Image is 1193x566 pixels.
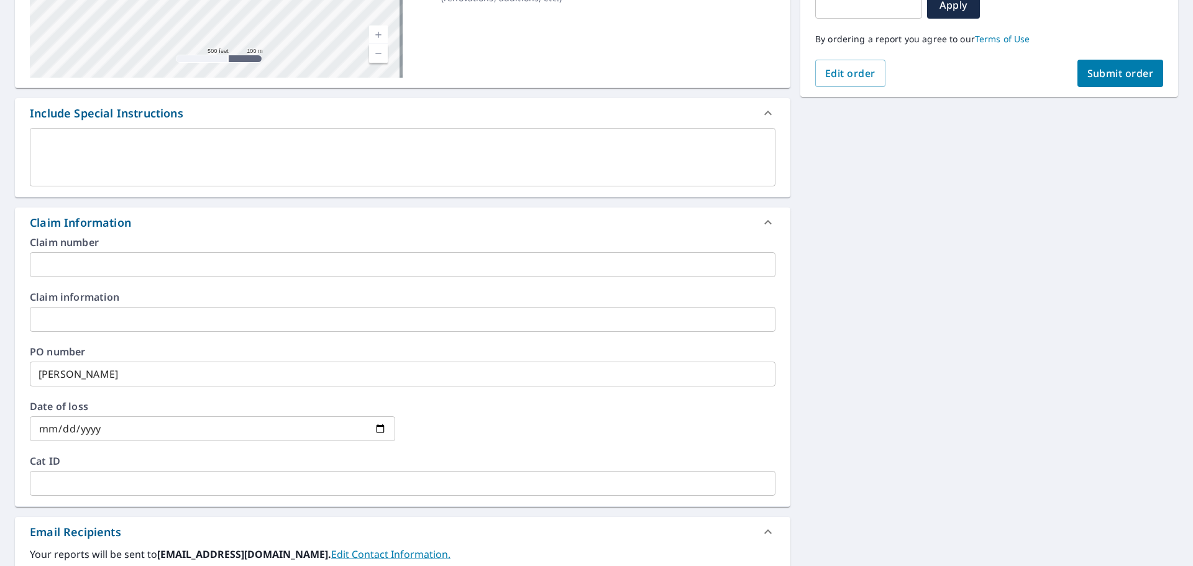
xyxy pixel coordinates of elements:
button: Edit order [815,60,885,87]
span: Submit order [1087,66,1154,80]
div: Claim Information [30,214,131,231]
label: Cat ID [30,456,775,466]
div: Claim Information [15,208,790,237]
a: Current Level 16, Zoom Out [369,44,388,63]
button: Submit order [1077,60,1164,87]
a: Current Level 16, Zoom In [369,25,388,44]
span: Edit order [825,66,875,80]
p: By ordering a report you agree to our [815,34,1163,45]
label: Claim information [30,292,775,302]
label: PO number [30,347,775,357]
a: Terms of Use [975,33,1030,45]
div: Include Special Instructions [15,98,790,128]
label: Date of loss [30,401,395,411]
b: [EMAIL_ADDRESS][DOMAIN_NAME]. [157,547,331,561]
div: Email Recipients [15,517,790,547]
label: Your reports will be sent to [30,547,775,562]
div: Include Special Instructions [30,105,183,122]
a: EditContactInfo [331,547,450,561]
div: Email Recipients [30,524,121,541]
label: Claim number [30,237,775,247]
